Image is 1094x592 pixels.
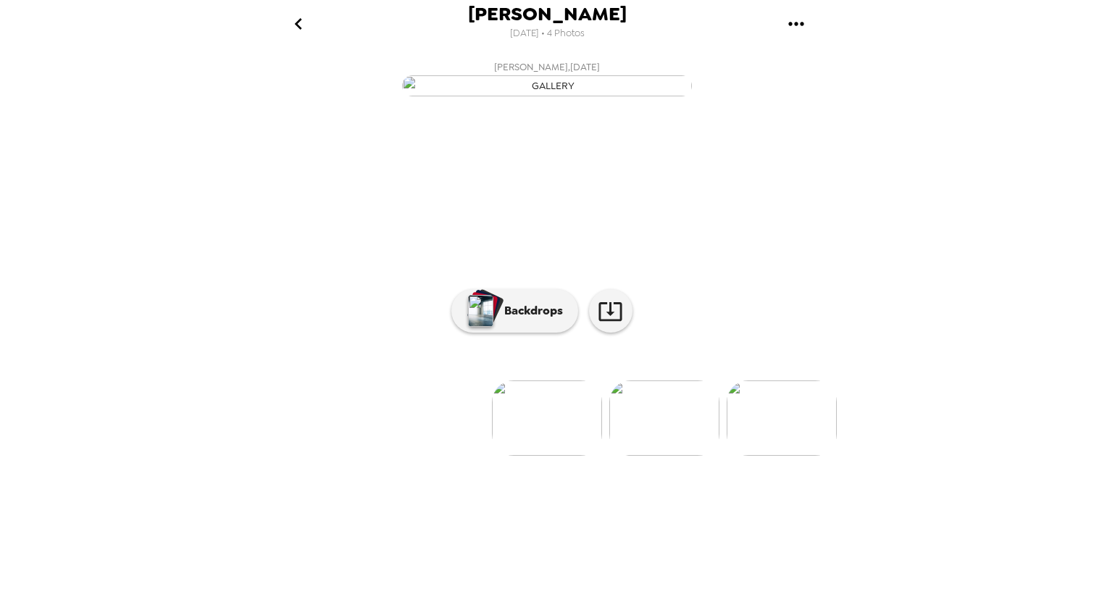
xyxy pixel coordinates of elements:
[257,54,837,101] button: [PERSON_NAME],[DATE]
[402,75,692,96] img: gallery
[510,24,585,43] span: [DATE] • 4 Photos
[468,4,627,24] span: [PERSON_NAME]
[494,59,600,75] span: [PERSON_NAME] , [DATE]
[492,380,602,456] img: gallery
[609,380,719,456] img: gallery
[497,302,563,320] p: Backdrops
[451,289,578,333] button: Backdrops
[727,380,837,456] img: gallery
